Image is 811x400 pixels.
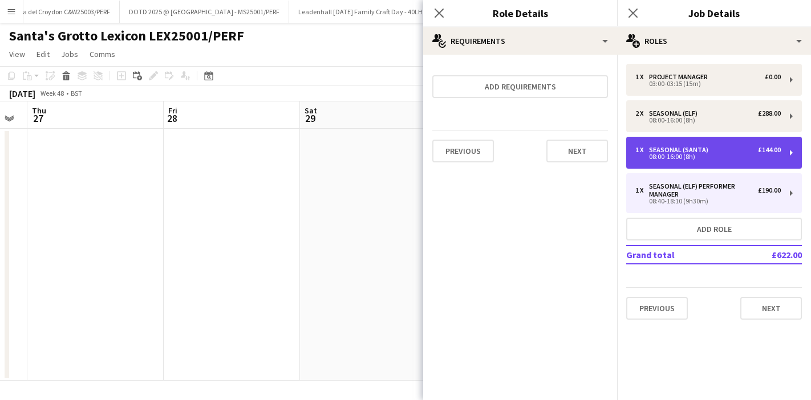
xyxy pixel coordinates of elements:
span: 29 [303,112,317,125]
button: Costa del Croydon C&W25003/PERF [1,1,120,23]
button: Add role [626,218,802,240]
a: Jobs [56,47,83,62]
div: £144.00 [758,146,781,154]
div: 1 x [635,186,649,194]
span: Sat [305,105,317,116]
span: 27 [30,112,46,125]
span: Week 48 [38,89,66,97]
a: Edit [32,47,54,62]
div: 2 x [635,109,649,117]
button: Add requirements [432,75,608,98]
div: 1 x [635,146,649,154]
div: Requirements [423,27,617,55]
div: Seasonal (Santa) [649,146,713,154]
span: Fri [168,105,177,116]
div: Project Manager [649,73,712,81]
span: 28 [167,112,177,125]
td: £622.00 [734,246,802,264]
h3: Role Details [423,6,617,21]
span: Edit [37,49,50,59]
h1: Santa's Grotto Lexicon LEX25001/PERF [9,27,244,44]
a: Comms [85,47,120,62]
div: 1 x [635,73,649,81]
div: Seasonal (Elf) Performer Manager [649,182,758,198]
div: 08:00-16:00 (8h) [635,117,781,123]
div: £288.00 [758,109,781,117]
td: Grand total [626,246,734,264]
span: Comms [90,49,115,59]
div: 08:00-16:00 (8h) [635,154,781,160]
button: Previous [626,297,688,320]
div: 03:00-03:15 (15m) [635,81,781,87]
div: [DATE] [9,88,35,99]
button: Next [546,140,608,162]
span: View [9,49,25,59]
div: £190.00 [758,186,781,194]
div: £0.00 [765,73,781,81]
button: Next [740,297,802,320]
div: BST [71,89,82,97]
button: Leadenhall [DATE] Family Craft Day - 40LH25004/PERF [289,1,465,23]
div: Seasonal (Elf) [649,109,702,117]
button: DOTD 2025 @ [GEOGRAPHIC_DATA] - MS25001/PERF [120,1,289,23]
h3: Job Details [617,6,811,21]
span: Jobs [61,49,78,59]
div: Roles [617,27,811,55]
a: View [5,47,30,62]
span: Thu [32,105,46,116]
button: Previous [432,140,494,162]
div: 08:40-18:10 (9h30m) [635,198,781,204]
